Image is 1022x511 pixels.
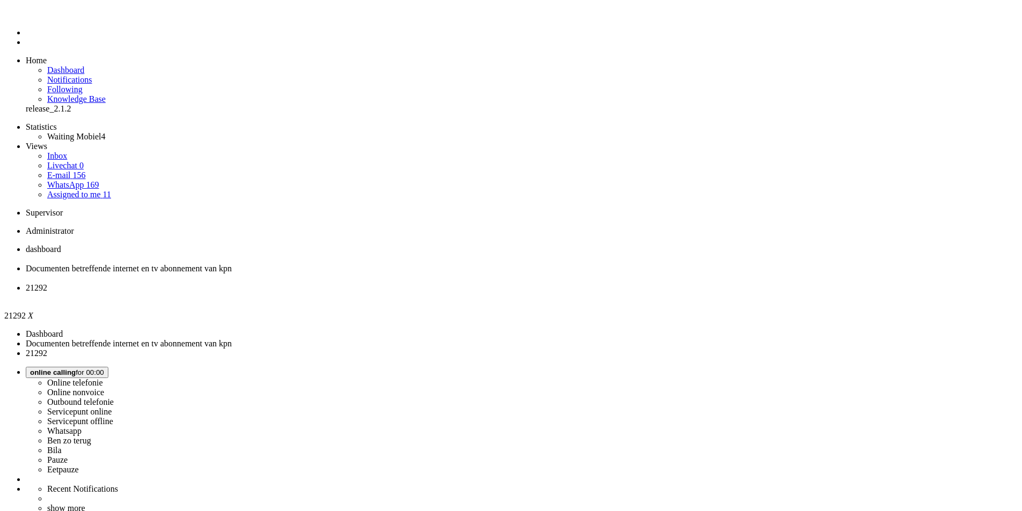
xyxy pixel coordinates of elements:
div: Close tab [26,293,1018,302]
div: Close tab [26,273,1018,283]
li: Supervisor [26,208,1018,218]
li: 19508 [26,264,1018,283]
a: WhatsApp 169 [47,180,99,189]
li: Dashboard [26,329,1018,339]
li: Dashboard menu [26,28,1018,38]
body: Rich Text Area. Press ALT-0 for help. [4,4,157,23]
span: WhatsApp [47,180,84,189]
ul: Menu [4,9,1018,47]
li: Documenten betreffende internet en tv abonnement van kpn [26,339,1018,349]
span: E-mail [47,171,71,180]
label: Online telefonie [47,378,103,387]
li: Views [26,142,1018,151]
span: 0 [79,161,84,170]
span: Knowledge Base [47,94,106,103]
span: 169 [86,180,99,189]
label: Whatsapp [47,426,82,435]
span: Documenten betreffende internet en tv abonnement van kpn [26,264,232,273]
div: Close tab [26,254,1018,264]
span: 21292 [26,283,47,292]
a: Dashboard menu item [47,65,84,75]
label: Bila [47,446,62,455]
li: Statistics [26,122,1018,132]
button: online callingfor 00:00 [26,367,108,378]
li: online callingfor 00:00 Online telefonieOnline nonvoiceOutbound telefonieServicepunt onlineServic... [26,367,1018,475]
a: Following [47,85,83,94]
label: Eetpauze [47,465,79,474]
li: Home menu item [26,56,1018,65]
li: Administrator [26,226,1018,236]
label: Servicepunt online [47,407,112,416]
li: Dashboard [26,245,1018,264]
span: dashboard [26,245,61,254]
label: Pauze [47,455,68,464]
li: Recent Notifications [47,484,1018,494]
a: Livechat 0 [47,161,84,170]
span: 4 [101,132,105,141]
span: release_2.1.2 [26,104,71,113]
label: Ben zo terug [47,436,91,445]
span: online calling [30,368,76,376]
span: Assigned to me [47,190,101,199]
a: E-mail 156 [47,171,86,180]
i: X [28,311,33,320]
label: Online nonvoice [47,388,104,397]
li: 21292 [26,349,1018,358]
span: 11 [103,190,111,199]
span: for 00:00 [30,368,104,376]
span: 156 [73,171,86,180]
li: 21292 [26,283,1018,302]
a: Assigned to me 11 [47,190,111,199]
li: Tickets menu [26,38,1018,47]
label: Servicepunt offline [47,417,113,426]
ul: dashboard menu items [4,56,1018,114]
span: 21292 [4,311,26,320]
a: Omnidesk [26,9,45,18]
span: Notifications [47,75,92,84]
a: Notifications menu item [47,75,92,84]
span: Livechat [47,161,77,170]
a: Knowledge base [47,94,106,103]
span: Dashboard [47,65,84,75]
a: Waiting Mobiel [47,132,105,141]
label: Outbound telefonie [47,397,114,406]
a: Inbox [47,151,67,160]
